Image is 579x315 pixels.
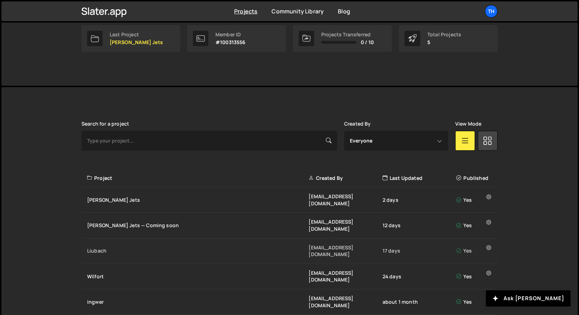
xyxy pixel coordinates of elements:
[309,193,382,207] div: [EMAIL_ADDRESS][DOMAIN_NAME]
[81,187,498,213] a: [PERSON_NAME] Jets [EMAIL_ADDRESS][DOMAIN_NAME] 2 days Yes
[456,273,493,280] div: Yes
[81,131,337,151] input: Type your project...
[486,290,571,307] button: Ask [PERSON_NAME]
[427,40,461,45] p: 5
[344,121,371,127] label: Created By
[309,244,382,258] div: [EMAIL_ADDRESS][DOMAIN_NAME]
[309,295,382,309] div: [EMAIL_ADDRESS][DOMAIN_NAME]
[321,32,374,37] div: Projects Transferred
[81,25,180,52] a: Last Project [PERSON_NAME] Jets
[81,213,498,238] a: [PERSON_NAME] Jets — Coming soon [EMAIL_ADDRESS][DOMAIN_NAME] 12 days Yes
[87,273,309,280] div: Wilfort
[110,40,163,45] p: [PERSON_NAME] Jets
[81,121,129,127] label: Search for a project
[383,247,456,254] div: 17 days
[361,40,374,45] span: 0 / 10
[383,273,456,280] div: 24 days
[338,7,350,15] a: Blog
[456,196,493,204] div: Yes
[87,196,309,204] div: [PERSON_NAME] Jets
[309,218,382,232] div: [EMAIL_ADDRESS][DOMAIN_NAME]
[87,222,309,229] div: [PERSON_NAME] Jets — Coming soon
[456,222,493,229] div: Yes
[383,222,456,229] div: 12 days
[81,264,498,289] a: Wilfort [EMAIL_ADDRESS][DOMAIN_NAME] 24 days Yes
[456,298,493,305] div: Yes
[215,32,246,37] div: Member ID
[427,32,461,37] div: Total Projects
[87,175,309,182] div: Project
[87,298,309,305] div: ingwer
[272,7,324,15] a: Community Library
[215,40,246,45] p: #100313556
[456,247,493,254] div: Yes
[81,289,498,315] a: ingwer [EMAIL_ADDRESS][DOMAIN_NAME] about 1 month Yes
[110,32,163,37] div: Last Project
[455,121,481,127] label: View Mode
[485,5,498,18] a: Th
[383,196,456,204] div: 2 days
[383,298,456,305] div: about 1 month
[309,175,382,182] div: Created By
[456,175,493,182] div: Published
[234,7,257,15] a: Projects
[81,238,498,264] a: Liubach [EMAIL_ADDRESS][DOMAIN_NAME] 17 days Yes
[309,269,382,283] div: [EMAIL_ADDRESS][DOMAIN_NAME]
[87,247,309,254] div: Liubach
[383,175,456,182] div: Last Updated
